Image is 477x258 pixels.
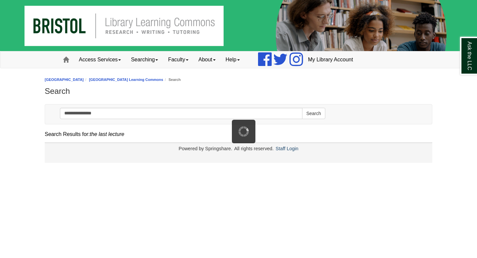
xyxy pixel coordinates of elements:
img: Working... [238,126,249,137]
nav: breadcrumb [45,77,432,83]
a: About [193,51,221,68]
a: [GEOGRAPHIC_DATA] [45,78,84,82]
a: Faculty [163,51,193,68]
button: Search [302,108,325,119]
div: All rights reserved. [233,146,275,151]
li: Search [163,77,181,83]
a: Help [221,51,245,68]
a: Staff Login [276,146,298,151]
a: My Library Account [303,51,358,68]
em: the last lecture [90,131,124,137]
a: Access Services [74,51,126,68]
a: Searching [126,51,163,68]
a: [GEOGRAPHIC_DATA] Learning Commons [89,78,163,82]
h1: Search [45,87,432,96]
div: Powered by Springshare. [178,146,233,151]
div: Search Results for: [45,130,432,139]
